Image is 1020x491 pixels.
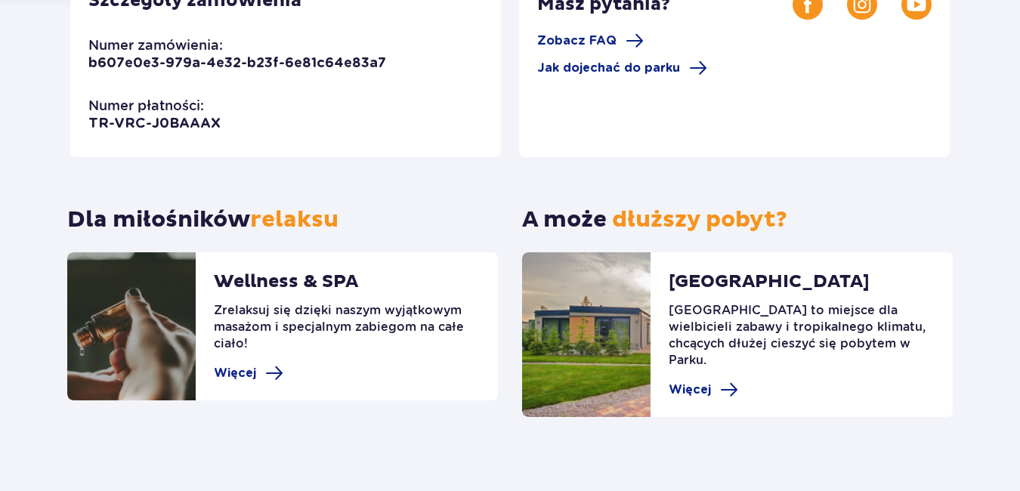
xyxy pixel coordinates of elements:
[88,36,223,54] p: Numer zamówienia:
[537,60,680,76] span: Jak dojechać do parku
[214,365,256,381] span: Więcej
[612,205,787,233] span: dłuższy pobyt?
[214,364,283,382] a: Więcej
[88,97,204,115] p: Numer płatności:
[669,302,935,381] p: [GEOGRAPHIC_DATA] to miejsce dla wielbicieli zabawy i tropikalnego klimatu, chcących dłużej ciesz...
[669,270,870,302] p: [GEOGRAPHIC_DATA]
[669,381,711,398] span: Więcej
[67,252,196,400] img: restaurants
[537,32,644,50] a: Zobacz FAQ
[522,252,651,417] img: Suntago Village
[88,54,386,73] p: b607e0e3-979a-4e32-b23f-6e81c64e83a7
[214,302,480,364] p: Zrelaksuj się dzięki naszym wyjątkowym masażom i specjalnym zabiegom na całe ciało!
[250,205,338,233] span: relaksu
[214,270,358,302] p: Wellness & SPA
[669,381,738,399] a: Więcej
[88,115,221,133] p: TR-VRC-J0BAAAX
[522,205,787,234] p: A może
[537,32,617,49] span: Zobacz FAQ
[537,59,707,77] a: Jak dojechać do parku
[67,205,338,234] p: Dla miłośników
